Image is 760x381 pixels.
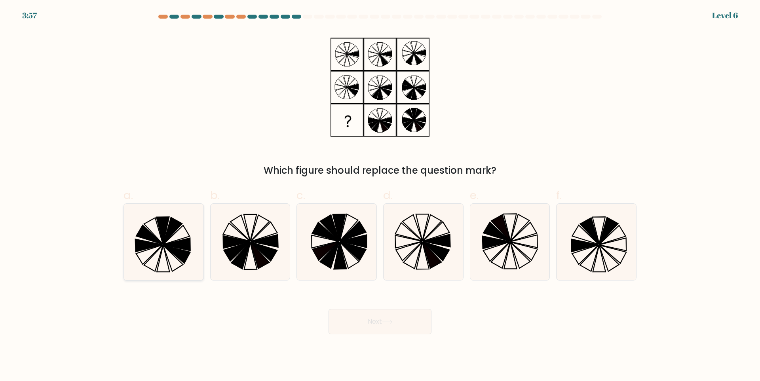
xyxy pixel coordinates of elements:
span: f. [556,188,562,203]
div: 3:57 [22,9,37,21]
span: b. [210,188,220,203]
span: a. [123,188,133,203]
div: Level 6 [712,9,738,21]
button: Next [329,309,431,334]
span: d. [383,188,393,203]
span: c. [296,188,305,203]
div: Which figure should replace the question mark? [128,163,632,178]
span: e. [470,188,479,203]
